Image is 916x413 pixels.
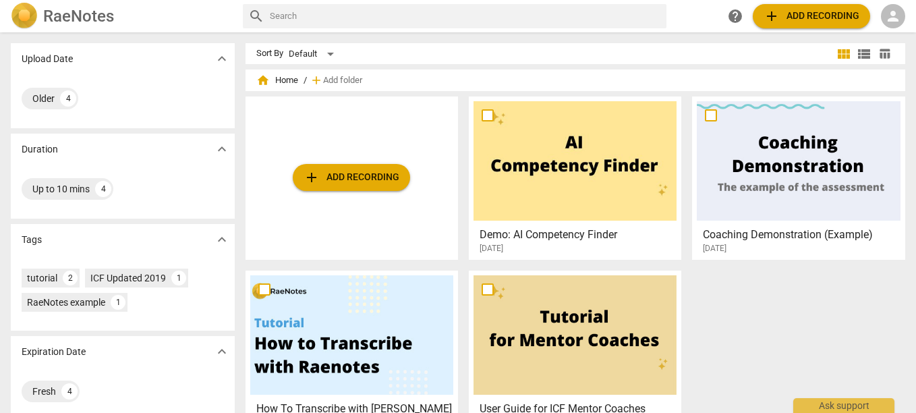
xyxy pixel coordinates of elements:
button: Show more [212,229,232,250]
div: Ask support [793,398,894,413]
button: Upload [293,164,410,191]
span: expand_more [214,343,230,360]
button: List view [854,44,874,64]
span: add [310,74,323,87]
p: Upload Date [22,52,73,66]
span: [DATE] [480,243,503,254]
img: Logo [11,3,38,30]
div: RaeNotes example [27,296,105,309]
button: Upload [753,4,870,28]
span: [DATE] [703,243,726,254]
button: Show more [212,341,232,362]
a: LogoRaeNotes [11,3,232,30]
span: view_module [836,46,852,62]
h3: Coaching Demonstration (Example) [703,227,901,243]
div: Up to 10 mins [32,182,90,196]
div: 1 [171,271,186,285]
a: Help [723,4,747,28]
span: search [248,8,264,24]
h3: Demo: AI Competency Finder [480,227,678,243]
div: ICF Updated 2019 [90,271,166,285]
a: Demo: AI Competency Finder[DATE] [474,101,677,254]
div: 4 [61,383,78,400]
div: Older [32,92,55,105]
span: home [256,74,270,87]
span: expand_more [214,141,230,157]
div: Sort By [256,49,283,59]
span: table_chart [878,47,891,60]
span: / [304,76,307,86]
span: view_list [856,46,872,62]
h2: RaeNotes [43,7,114,26]
div: 4 [60,90,76,107]
input: Search [270,5,662,27]
a: Coaching Demonstration (Example)[DATE] [697,101,900,254]
button: Show more [212,139,232,159]
div: tutorial [27,271,57,285]
button: Table view [874,44,894,64]
span: Add recording [304,169,399,186]
div: 4 [95,181,111,197]
button: Show more [212,49,232,69]
p: Tags [22,233,42,247]
span: add [304,169,320,186]
p: Duration [22,142,58,157]
div: Fresh [32,385,56,398]
span: Add folder [323,76,362,86]
button: Tile view [834,44,854,64]
span: expand_more [214,51,230,67]
span: help [727,8,743,24]
span: Add recording [764,8,859,24]
div: 1 [111,295,125,310]
span: expand_more [214,231,230,248]
div: Default [289,43,339,65]
span: add [764,8,780,24]
span: Home [256,74,298,87]
p: Expiration Date [22,345,86,359]
span: person [885,8,901,24]
div: 2 [63,271,78,285]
